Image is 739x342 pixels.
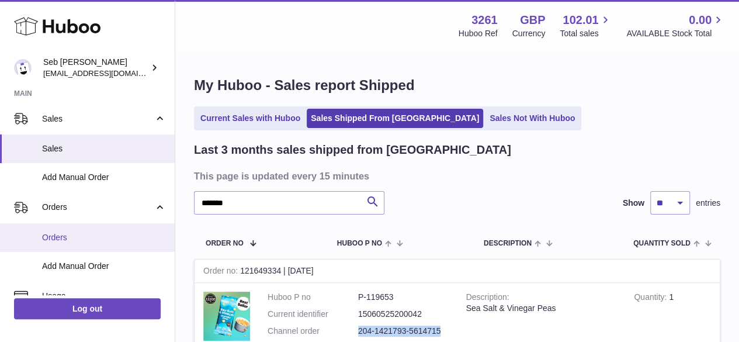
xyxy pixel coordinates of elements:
[358,292,449,303] dd: P-119653
[43,57,148,79] div: Seb [PERSON_NAME]
[520,12,545,28] strong: GBP
[42,202,154,213] span: Orders
[466,292,509,305] strong: Description
[358,309,449,320] dd: 15060525200042
[484,240,532,247] span: Description
[203,266,240,278] strong: Order no
[337,240,382,247] span: Huboo P no
[195,260,720,283] div: 121649334 | [DATE]
[560,28,612,39] span: Total sales
[626,28,725,39] span: AVAILABLE Stock Total
[194,76,720,95] h1: My Huboo - Sales report Shipped
[42,291,166,302] span: Usage
[14,298,161,319] a: Log out
[563,12,598,28] span: 102.01
[634,292,669,305] strong: Quantity
[485,109,579,128] a: Sales Not With Huboo
[466,303,617,314] div: Sea Salt & Vinegar Peas
[203,292,250,340] img: 32611658329628.jpg
[14,59,32,77] img: internalAdmin-3261@internal.huboo.com
[43,68,172,78] span: [EMAIL_ADDRESS][DOMAIN_NAME]
[42,172,166,183] span: Add Manual Order
[512,28,546,39] div: Currency
[623,198,644,209] label: Show
[626,12,725,39] a: 0.00 AVAILABLE Stock Total
[471,12,498,28] strong: 3261
[268,292,358,303] dt: Huboo P no
[42,232,166,243] span: Orders
[459,28,498,39] div: Huboo Ref
[358,326,449,337] dd: 204-1421793-5614715
[560,12,612,39] a: 102.01 Total sales
[194,170,717,182] h3: This page is updated every 15 minutes
[307,109,483,128] a: Sales Shipped From [GEOGRAPHIC_DATA]
[194,142,511,158] h2: Last 3 months sales shipped from [GEOGRAPHIC_DATA]
[633,240,691,247] span: Quantity Sold
[696,198,720,209] span: entries
[42,143,166,154] span: Sales
[42,261,166,272] span: Add Manual Order
[268,309,358,320] dt: Current identifier
[196,109,304,128] a: Current Sales with Huboo
[689,12,712,28] span: 0.00
[206,240,244,247] span: Order No
[42,113,154,125] span: Sales
[268,326,358,337] dt: Channel order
